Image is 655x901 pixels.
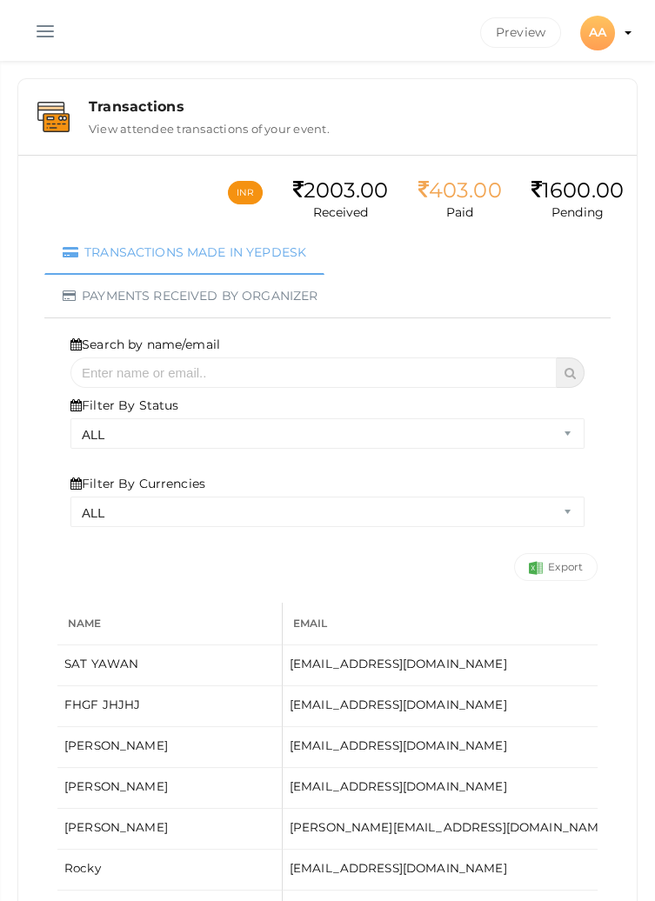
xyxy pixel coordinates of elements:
label: Search by name/email [70,336,220,353]
a: Transactions View attendee transactions of your event. [27,123,628,139]
button: AA [575,13,620,52]
profile-pic: AA [580,24,615,40]
button: INR [228,181,263,204]
label: View attendee transactions of your event. [89,115,330,136]
label: Filter By Currencies [70,475,205,492]
span: [EMAIL_ADDRESS][DOMAIN_NAME] [290,738,507,752]
label: Filter By Status [70,397,178,414]
span: [EMAIL_ADDRESS][DOMAIN_NAME] [290,697,507,711]
span: [PERSON_NAME] [64,738,168,752]
span: [PERSON_NAME] [64,820,168,834]
span: [PERSON_NAME][EMAIL_ADDRESS][DOMAIN_NAME] [290,820,611,834]
img: Success [529,561,543,575]
img: bank-details.svg [37,102,70,132]
span: [EMAIL_ADDRESS][DOMAIN_NAME] [290,861,507,875]
span: Rocky [64,861,101,875]
input: Enter name or email.. [70,357,557,388]
span: [PERSON_NAME] [64,779,168,793]
span: FHGF JHJHJ [64,697,140,711]
span: SAT YAWAN [64,657,138,671]
button: Preview [480,17,561,48]
span: [EMAIL_ADDRESS][DOMAIN_NAME] [290,779,507,793]
a: Export [514,553,598,581]
a: Payments received by organizer [44,274,336,318]
div: AA [580,16,615,50]
th: Email [282,603,618,645]
div: Transactions [89,98,618,115]
a: Transactions made in Yepdesk [44,230,324,275]
th: Name [57,603,282,645]
span: [EMAIL_ADDRESS][DOMAIN_NAME] [290,657,507,671]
